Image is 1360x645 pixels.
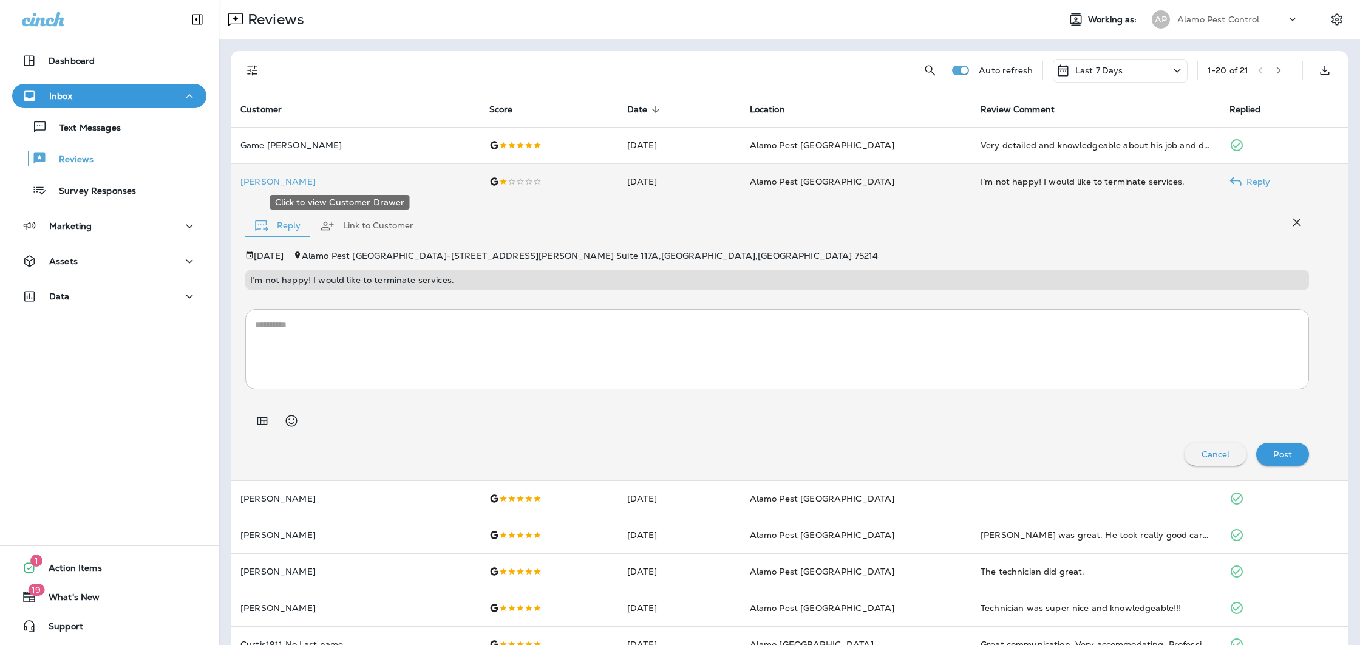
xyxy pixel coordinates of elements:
[49,256,78,266] p: Assets
[12,556,206,580] button: 1Action Items
[1185,443,1247,466] button: Cancel
[918,58,942,83] button: Search Reviews
[240,104,282,115] span: Customer
[981,104,1070,115] span: Review Comment
[254,251,284,261] p: [DATE]
[981,139,1210,151] div: Very detailed and knowledgeable about his job and duties . Very respectful and detailed
[981,565,1210,578] div: The technician did great.
[30,555,42,567] span: 1
[1256,443,1309,466] button: Post
[1208,66,1248,75] div: 1 - 20 of 21
[36,563,102,578] span: Action Items
[279,409,304,433] button: Select an emoji
[981,104,1055,115] span: Review Comment
[240,140,470,150] p: Game [PERSON_NAME]
[1273,449,1292,459] p: Post
[617,163,740,200] td: [DATE]
[240,603,470,613] p: [PERSON_NAME]
[489,104,529,115] span: Score
[12,114,206,140] button: Text Messages
[1075,66,1123,75] p: Last 7 Days
[49,292,70,301] p: Data
[750,602,895,613] span: Alamo Pest [GEOGRAPHIC_DATA]
[981,529,1210,541] div: Joshua was great. He took really good care of us
[1313,58,1337,83] button: Export as CSV
[12,84,206,108] button: Inbox
[750,176,895,187] span: Alamo Pest [GEOGRAPHIC_DATA]
[750,530,895,541] span: Alamo Pest [GEOGRAPHIC_DATA]
[240,567,470,576] p: [PERSON_NAME]
[627,104,648,115] span: Date
[1326,9,1348,30] button: Settings
[250,409,274,433] button: Add in a premade template
[1202,449,1230,459] p: Cancel
[750,493,895,504] span: Alamo Pest [GEOGRAPHIC_DATA]
[180,7,214,32] button: Collapse Sidebar
[240,177,470,186] div: Click to view Customer Drawer
[1177,15,1260,24] p: Alamo Pest Control
[979,66,1033,75] p: Auto refresh
[302,250,879,261] span: Alamo Pest [GEOGRAPHIC_DATA] - [STREET_ADDRESS][PERSON_NAME] Suite 117A , [GEOGRAPHIC_DATA] , [GE...
[245,204,310,248] button: Reply
[49,56,95,66] p: Dashboard
[12,146,206,171] button: Reviews
[1229,104,1277,115] span: Replied
[617,590,740,626] td: [DATE]
[310,204,423,248] button: Link to Customer
[981,176,1210,188] div: I’m not happy! I would like to terminate services.
[12,49,206,73] button: Dashboard
[49,91,72,101] p: Inbox
[240,177,470,186] p: [PERSON_NAME]
[36,592,100,607] span: What's New
[47,186,136,197] p: Survey Responses
[1152,10,1170,29] div: AP
[12,614,206,638] button: Support
[47,154,93,166] p: Reviews
[617,517,740,553] td: [DATE]
[270,195,410,210] div: Click to view Customer Drawer
[12,214,206,238] button: Marketing
[1242,177,1271,186] p: Reply
[240,494,470,503] p: [PERSON_NAME]
[12,177,206,203] button: Survey Responses
[617,480,740,517] td: [DATE]
[49,221,92,231] p: Marketing
[12,585,206,609] button: 19What's New
[1229,104,1261,115] span: Replied
[1088,15,1140,25] span: Working as:
[750,104,801,115] span: Location
[36,621,83,636] span: Support
[12,284,206,309] button: Data
[981,602,1210,614] div: Technician was super nice and knowledgeable!!!
[489,104,513,115] span: Score
[28,584,44,596] span: 19
[627,104,664,115] span: Date
[240,104,297,115] span: Customer
[12,249,206,273] button: Assets
[47,123,121,134] p: Text Messages
[243,10,304,29] p: Reviews
[750,140,895,151] span: Alamo Pest [GEOGRAPHIC_DATA]
[617,127,740,163] td: [DATE]
[750,104,785,115] span: Location
[240,530,470,540] p: [PERSON_NAME]
[250,275,1304,285] p: I’m not happy! I would like to terminate services.
[750,566,895,577] span: Alamo Pest [GEOGRAPHIC_DATA]
[240,58,265,83] button: Filters
[617,553,740,590] td: [DATE]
